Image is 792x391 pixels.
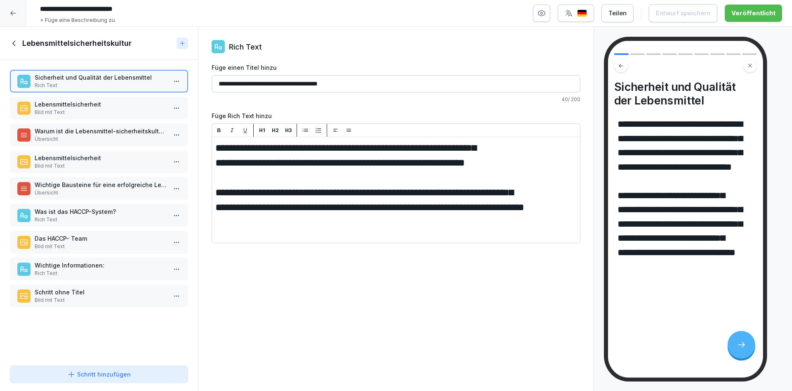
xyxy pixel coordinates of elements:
[35,261,167,270] p: Wichtige Informationen:
[10,231,188,254] div: Das HACCP- TeamBild mit Text
[35,216,167,223] p: Rich Text
[10,177,188,200] div: Wichtige Bausteine für eine erfolgreiche Lebensmittel-sicherheitskultur:Übersicht
[10,365,188,383] button: Schritt hinzufügen
[649,4,717,22] button: Entwurf speichern
[40,16,115,24] p: + Füge eine Beschreibung zu
[283,126,293,135] button: H3
[35,109,167,116] p: Bild mit Text
[10,97,188,119] div: LebensmittelsicherheitBild mit Text
[35,296,167,304] p: Bild mit Text
[10,284,188,307] div: Schritt ohne TitelBild mit Text
[212,111,580,120] label: Füge Rich Text hinzu
[35,180,167,189] p: Wichtige Bausteine für eine erfolgreiche Lebensmittel-sicherheitskultur:
[35,154,167,162] p: Lebensmittelsicherheit
[731,9,775,18] div: Veröffentlicht
[229,41,262,52] p: Rich Text
[272,127,279,134] p: H2
[10,204,188,227] div: Was ist das HACCP-System?Rich Text
[257,126,267,135] button: H1
[725,5,782,22] button: Veröffentlicht
[270,126,280,135] button: H2
[608,9,627,18] div: Teilen
[601,4,634,22] button: Teilen
[35,243,167,250] p: Bild mit Text
[35,234,167,243] p: Das HACCP- Team
[35,288,167,296] p: Schritt ohne Titel
[10,123,188,146] div: Warum ist die Lebensmittel-sicherheitskultur wichtig?Übersicht
[35,100,167,109] p: Lebensmittelsicherheit
[35,270,167,277] p: Rich Text
[35,73,167,82] p: Sicherheit und Qualität der Lebensmittel
[35,162,167,170] p: Bild mit Text
[212,96,580,103] p: 40 / 200
[22,38,132,48] h1: Lebensmittelsicherheitskultur
[212,63,580,72] label: Füge einen Titel hinzu
[577,9,587,17] img: de.svg
[614,80,757,107] h4: Sicherheit und Qualität der Lebensmittel
[35,82,167,89] p: Rich Text
[35,127,167,135] p: Warum ist die Lebensmittel-sicherheitskultur wichtig?
[35,135,167,143] p: Übersicht
[285,127,292,134] p: H3
[259,127,265,134] p: H1
[35,189,167,197] p: Übersicht
[67,370,131,379] div: Schritt hinzufügen
[10,150,188,173] div: LebensmittelsicherheitBild mit Text
[10,258,188,280] div: Wichtige Informationen:Rich Text
[35,207,167,216] p: Was ist das HACCP-System?
[10,70,188,92] div: Sicherheit und Qualität der LebensmittelRich Text
[656,9,710,18] div: Entwurf speichern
